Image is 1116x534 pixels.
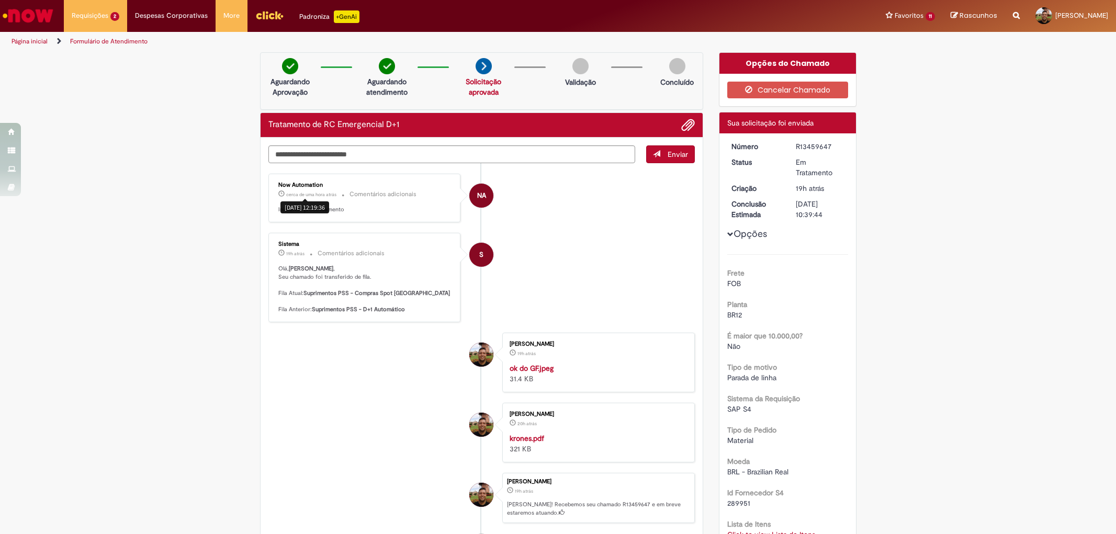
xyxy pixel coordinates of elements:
[1,5,55,26] img: ServiceNow
[510,341,684,347] div: [PERSON_NAME]
[727,268,745,278] b: Frete
[727,300,747,309] b: Planta
[135,10,208,21] span: Despesas Corporativas
[510,433,684,454] div: 321 KB
[727,310,742,320] span: BR12
[727,425,776,435] b: Tipo de Pedido
[796,157,844,178] div: Em Tratamento
[572,58,589,74] img: img-circle-grey.png
[72,10,108,21] span: Requisições
[477,183,486,208] span: NA
[70,37,148,46] a: Formulário de Atendimento
[286,251,305,257] time: 28/08/2025 17:39:44
[724,199,788,220] dt: Conclusão Estimada
[469,483,493,507] div: Raphael Neiva De Sousa
[727,519,771,529] b: Lista de Itens
[289,265,333,272] b: [PERSON_NAME]
[362,76,412,97] p: Aguardando atendimento
[469,243,493,267] div: System
[646,145,695,163] button: Enviar
[724,183,788,194] dt: Criação
[727,404,751,414] span: SAP S4
[278,241,453,247] div: Sistema
[223,10,240,21] span: More
[727,331,803,340] b: É maior que 10.000,00?
[507,479,689,485] div: [PERSON_NAME]
[278,182,453,188] div: Now Automation
[299,10,359,23] div: Padroniza
[727,436,753,445] span: Material
[796,141,844,152] div: R13459647
[265,76,315,97] p: Aguardando Aprovação
[565,77,596,87] p: Validação
[268,473,695,523] li: Raphael Neiva De Sousa
[334,10,359,23] p: +GenAi
[951,11,997,21] a: Rascunhos
[517,421,537,427] time: 28/08/2025 17:32:29
[8,32,736,51] ul: Trilhas de página
[681,118,695,132] button: Adicionar anexos
[507,501,689,517] p: [PERSON_NAME]! Recebemos seu chamado R13459647 e em breve estaremos atuando.
[727,457,750,466] b: Moeda
[278,206,453,214] p: Iniciando processamento
[278,265,453,314] p: Olá, , Seu chamado foi transferido de fila. Fila Atual: Fila Anterior:
[303,289,450,297] b: Suprimentos PSS - Compras Spot [GEOGRAPHIC_DATA]
[268,120,399,130] h2: Tratamento de RC Emergencial D+1 Histórico de tíquete
[469,343,493,367] div: Raphael Neiva De Sousa
[796,184,824,193] time: 28/08/2025 17:39:41
[280,201,329,213] div: [DATE] 12:19:36
[727,394,800,403] b: Sistema da Requisição
[517,421,537,427] span: 20h atrás
[350,190,416,199] small: Comentários adicionais
[727,118,814,128] span: Sua solicitação foi enviada
[255,7,284,23] img: click_logo_yellow_360x200.png
[282,58,298,74] img: check-circle-green.png
[515,488,533,494] time: 28/08/2025 17:39:41
[727,279,741,288] span: FOB
[466,77,501,97] a: Solicitação aprovada
[379,58,395,74] img: check-circle-green.png
[796,184,824,193] span: 19h atrás
[312,305,405,313] b: Suprimentos PSS - D+1 Automático
[517,350,536,357] span: 19h atrás
[796,199,844,220] div: [DATE] 10:39:44
[796,183,844,194] div: 28/08/2025 17:39:41
[669,58,685,74] img: img-circle-grey.png
[727,467,788,476] span: BRL - Brazilian Real
[727,498,750,508] span: 289951
[510,363,684,384] div: 31.4 KB
[668,150,688,159] span: Enviar
[660,77,694,87] p: Concluído
[517,350,536,357] time: 28/08/2025 17:39:37
[268,145,636,163] textarea: Digite sua mensagem aqui...
[110,12,119,21] span: 2
[476,58,492,74] img: arrow-next.png
[515,488,533,494] span: 19h atrás
[469,184,493,208] div: Now Automation
[724,157,788,167] dt: Status
[960,10,997,20] span: Rascunhos
[727,342,740,351] span: Não
[12,37,48,46] a: Página inicial
[895,10,923,21] span: Favoritos
[724,141,788,152] dt: Número
[510,363,554,373] a: ok do GF.jpeg
[719,53,856,74] div: Opções do Chamado
[1055,11,1108,20] span: [PERSON_NAME]
[727,373,776,382] span: Parada de linha
[926,12,935,21] span: 11
[727,82,848,98] button: Cancelar Chamado
[469,413,493,437] div: Raphael Neiva De Sousa
[286,191,336,198] span: cerca de uma hora atrás
[510,411,684,417] div: [PERSON_NAME]
[479,242,483,267] span: S
[286,251,305,257] span: 19h atrás
[727,362,777,372] b: Tipo de motivo
[510,434,544,443] a: krones.pdf
[318,249,385,258] small: Comentários adicionais
[727,488,784,497] b: Id Fornecedor S4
